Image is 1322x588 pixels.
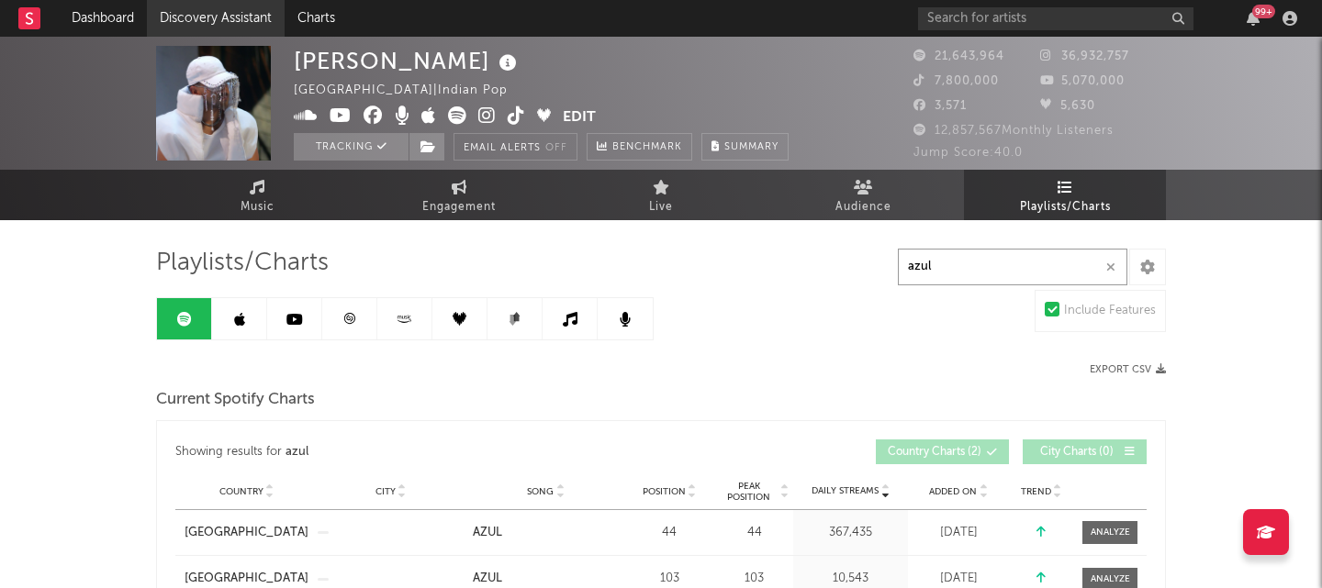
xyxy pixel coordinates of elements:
[812,484,879,498] span: Daily Streams
[375,486,396,497] span: City
[1040,100,1095,112] span: 5,630
[294,46,521,76] div: [PERSON_NAME]
[294,133,409,161] button: Tracking
[156,170,358,220] a: Music
[219,486,263,497] span: Country
[1035,447,1119,458] span: City Charts ( 0 )
[913,125,1114,137] span: 12,857,567 Monthly Listeners
[422,196,496,218] span: Engagement
[913,570,1004,588] div: [DATE]
[798,524,903,542] div: 367,435
[545,143,567,153] em: Off
[643,486,686,497] span: Position
[1252,5,1275,18] div: 99 +
[1247,11,1260,26] button: 99+
[286,441,308,463] div: azul
[913,50,1004,62] span: 21,643,964
[929,486,977,497] span: Added On
[241,196,274,218] span: Music
[720,570,789,588] div: 103
[649,196,673,218] span: Live
[1090,364,1166,375] button: Export CSV
[798,570,903,588] div: 10,543
[898,249,1127,285] input: Search Playlists/Charts
[888,447,981,458] span: Country Charts ( 2 )
[1040,75,1125,87] span: 5,070,000
[156,389,315,411] span: Current Spotify Charts
[913,524,1004,542] div: [DATE]
[1040,50,1129,62] span: 36,932,757
[720,524,789,542] div: 44
[563,106,596,129] button: Edit
[835,196,891,218] span: Audience
[473,524,502,542] div: AZUL
[628,524,711,542] div: 44
[185,570,308,588] a: [GEOGRAPHIC_DATA]
[175,439,661,464] div: Showing results for
[454,133,577,161] button: Email AlertsOff
[964,170,1166,220] a: Playlists/Charts
[1021,486,1051,497] span: Trend
[913,75,999,87] span: 7,800,000
[918,7,1193,30] input: Search for artists
[1020,196,1111,218] span: Playlists/Charts
[473,524,619,542] a: AZUL
[560,170,762,220] a: Live
[473,570,502,588] div: AZUL
[720,481,778,503] span: Peak Position
[612,137,682,159] span: Benchmark
[701,133,789,161] button: Summary
[294,80,529,102] div: [GEOGRAPHIC_DATA] | Indian Pop
[358,170,560,220] a: Engagement
[762,170,964,220] a: Audience
[913,100,967,112] span: 3,571
[587,133,692,161] a: Benchmark
[913,147,1023,159] span: Jump Score: 40.0
[1023,439,1147,464] button: City Charts(0)
[473,570,619,588] a: AZUL
[1064,300,1156,322] div: Include Features
[527,486,554,497] span: Song
[876,439,1009,464] button: Country Charts(2)
[628,570,711,588] div: 103
[724,142,779,152] span: Summary
[185,524,308,542] a: [GEOGRAPHIC_DATA]
[156,252,329,274] span: Playlists/Charts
